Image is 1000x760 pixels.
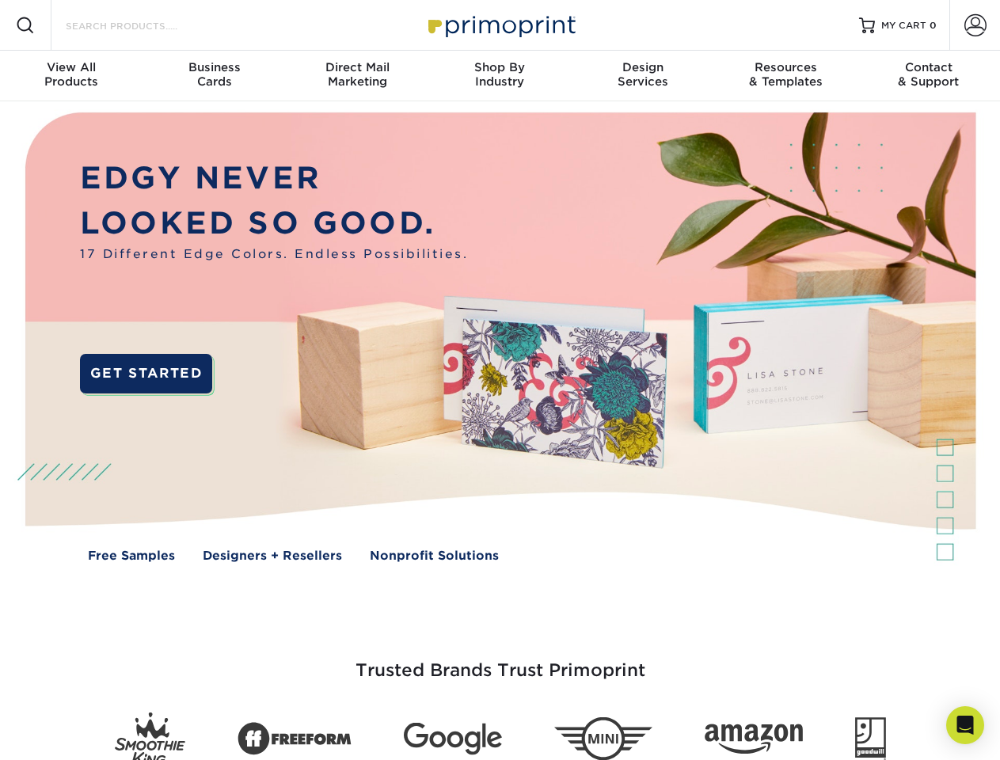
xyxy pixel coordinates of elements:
a: Designers + Resellers [203,547,342,565]
div: Services [572,60,714,89]
a: Contact& Support [857,51,1000,101]
a: DesignServices [572,51,714,101]
p: EDGY NEVER [80,156,468,201]
span: Design [572,60,714,74]
h3: Trusted Brands Trust Primoprint [37,622,964,700]
div: & Support [857,60,1000,89]
input: SEARCH PRODUCTS..... [64,16,219,35]
a: Free Samples [88,547,175,565]
span: Direct Mail [286,60,428,74]
span: Shop By [428,60,571,74]
div: Industry [428,60,571,89]
div: Open Intercom Messenger [946,706,984,744]
div: Marketing [286,60,428,89]
p: LOOKED SO GOOD. [80,201,468,246]
img: Google [404,723,502,755]
a: GET STARTED [80,354,212,393]
img: Primoprint [421,8,580,42]
a: BusinessCards [143,51,285,101]
img: Goodwill [855,717,886,760]
a: Shop ByIndustry [428,51,571,101]
div: Cards [143,60,285,89]
a: Resources& Templates [714,51,857,101]
span: Business [143,60,285,74]
img: Amazon [705,724,803,754]
iframe: Google Customer Reviews [4,712,135,754]
div: & Templates [714,60,857,89]
a: Direct MailMarketing [286,51,428,101]
span: MY CART [881,19,926,32]
span: Resources [714,60,857,74]
span: Contact [857,60,1000,74]
span: 17 Different Edge Colors. Endless Possibilities. [80,245,468,264]
span: 0 [930,20,937,31]
a: Nonprofit Solutions [370,547,499,565]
